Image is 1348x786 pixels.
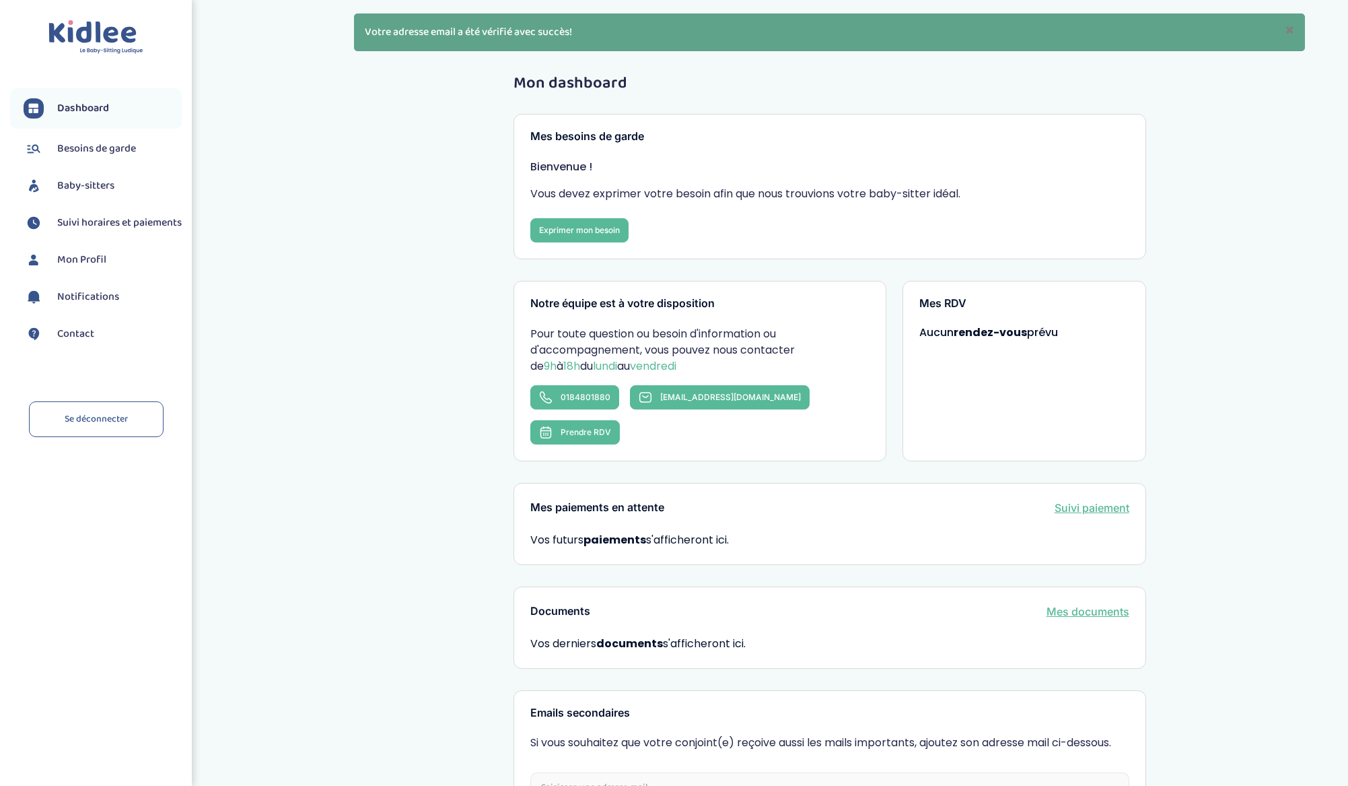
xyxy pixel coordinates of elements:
[24,213,182,233] a: Suivi horaires et paiements
[24,139,44,159] img: besoin.svg
[24,250,182,270] a: Mon Profil
[24,324,44,344] img: contact.svg
[513,75,1146,92] h1: Mon dashboard
[29,401,164,437] a: Se déconnecter
[583,532,646,548] strong: paiements
[596,636,663,651] strong: documents
[530,636,1129,652] span: Vos derniers s'afficheront ici.
[24,324,182,344] a: Contact
[530,326,870,374] p: Pour toute question ou besoin d'information ou d'accompagnement, vous pouvez nous contacter de à ...
[630,385,810,410] a: [EMAIL_ADDRESS][DOMAIN_NAME]
[544,358,557,374] span: 9h
[593,358,617,374] span: lundi
[660,392,801,402] span: [EMAIL_ADDRESS][DOMAIN_NAME]
[530,735,1129,751] p: Si vous souhaitez que votre conjoint(e) reçoive aussi les mails importants, ajoutez son adresse m...
[530,385,619,410] a: 0184801880
[57,178,114,194] span: Baby-sitters
[24,139,182,159] a: Besoins de garde
[530,131,1129,143] h3: Mes besoins de garde
[919,325,1058,340] span: Aucun prévu
[919,298,1129,310] h3: Mes RDV
[530,707,1129,719] h3: Emails secondaires
[24,287,44,307] img: notification.svg
[24,287,182,307] a: Notifications
[24,176,44,196] img: babysitters.svg
[24,213,44,233] img: suivihoraire.svg
[57,289,119,305] span: Notifications
[57,100,109,117] span: Dashboard
[561,427,611,437] span: Prendre RDV
[530,159,1129,175] p: Bienvenue !
[24,98,44,119] img: dashboard.svg
[530,502,664,514] h3: Mes paiements en attente
[530,186,1129,202] p: Vous devez exprimer votre besoin afin que nous trouvions votre baby-sitter idéal.
[530,532,729,548] span: Vos futurs s'afficheront ici.
[530,420,620,445] button: Prendre RDV
[57,326,94,342] span: Contact
[1055,500,1129,516] a: Suivi paiement
[530,218,629,242] a: Exprimer mon besoin
[530,298,870,310] h3: Notre équipe est à votre disposition
[354,13,1306,51] p: Votre adresse email a été vérifié avec succès!
[57,252,106,268] span: Mon Profil
[24,176,182,196] a: Baby-sitters
[57,141,136,157] span: Besoins de garde
[1047,603,1129,620] a: Mes documents
[954,325,1027,340] strong: rendez-vous
[57,215,182,231] span: Suivi horaires et paiements
[24,98,182,119] a: Dashboard
[563,358,580,374] span: 18h
[561,392,610,402] span: 0184801880
[24,250,44,270] img: profil.svg
[630,358,676,374] span: vendredi
[530,605,590,618] h3: Documents
[48,20,143,55] img: logo.svg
